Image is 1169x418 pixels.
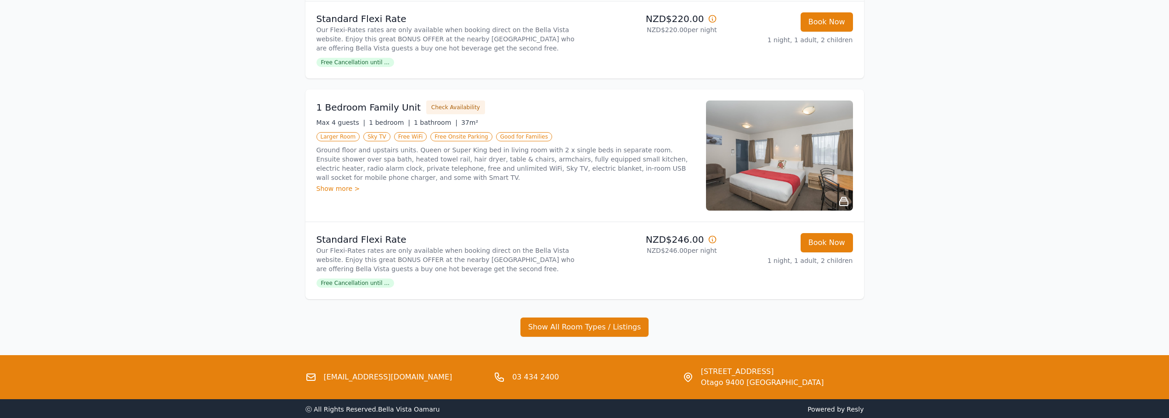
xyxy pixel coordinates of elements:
[461,119,478,126] span: 37m²
[588,25,717,34] p: NZD$220.00 per night
[316,145,695,182] p: Ground floor and upstairs units. Queen or Super King bed in living room with 2 x single beds in s...
[369,119,410,126] span: 1 bedroom |
[414,119,457,126] span: 1 bathroom |
[363,132,390,141] span: Sky TV
[701,366,824,377] span: [STREET_ADDRESS]
[316,58,394,67] span: Free Cancellation until ...
[520,318,649,337] button: Show All Room Types / Listings
[847,406,864,413] a: Resly
[512,372,559,383] a: 03 434 2400
[801,12,853,32] button: Book Now
[701,377,824,388] span: Otago 9400 [GEOGRAPHIC_DATA]
[588,12,717,25] p: NZD$220.00
[316,132,360,141] span: Larger Room
[316,101,421,114] h3: 1 Bedroom Family Unit
[324,372,452,383] a: [EMAIL_ADDRESS][DOMAIN_NAME]
[724,35,853,45] p: 1 night, 1 adult, 2 children
[316,119,366,126] span: Max 4 guests |
[316,25,581,53] p: Our Flexi-Rates rates are only available when booking direct on the Bella Vista website. Enjoy th...
[316,246,581,273] p: Our Flexi-Rates rates are only available when booking direct on the Bella Vista website. Enjoy th...
[588,233,717,246] p: NZD$246.00
[496,132,552,141] span: Good for Families
[724,256,853,265] p: 1 night, 1 adult, 2 children
[316,233,581,246] p: Standard Flexi Rate
[426,100,485,114] button: Check Availability
[316,279,394,288] span: Free Cancellation until ...
[316,184,695,193] div: Show more >
[588,405,864,414] span: Powered by
[430,132,492,141] span: Free Onsite Parking
[801,233,853,252] button: Book Now
[588,246,717,255] p: NZD$246.00 per night
[394,132,427,141] span: Free WiFi
[305,406,440,413] span: ⓒ All Rights Reserved. Bella Vista Oamaru
[316,12,581,25] p: Standard Flexi Rate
